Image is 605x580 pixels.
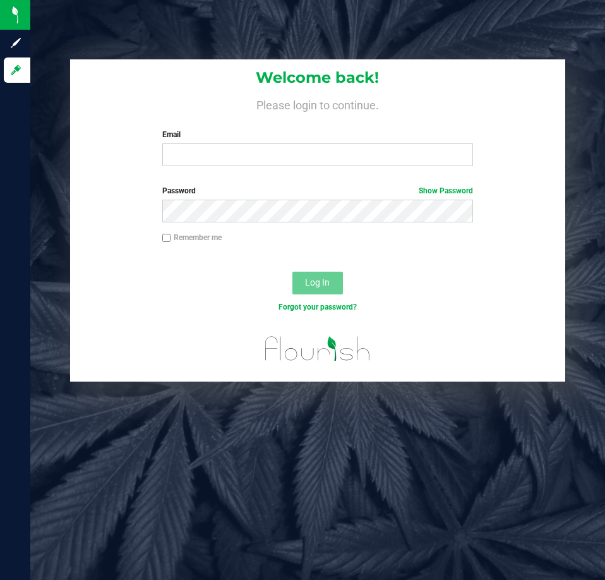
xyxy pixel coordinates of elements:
img: flourish_logo.svg [256,326,380,372]
inline-svg: Sign up [9,37,22,49]
a: Forgot your password? [279,303,357,311]
h1: Welcome back! [70,69,565,86]
label: Remember me [162,232,222,243]
span: Password [162,186,196,195]
label: Email [162,129,473,140]
inline-svg: Log in [9,64,22,76]
a: Show Password [419,186,473,195]
span: Log In [305,277,330,287]
button: Log In [292,272,343,294]
input: Remember me [162,234,171,243]
h4: Please login to continue. [70,96,565,111]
